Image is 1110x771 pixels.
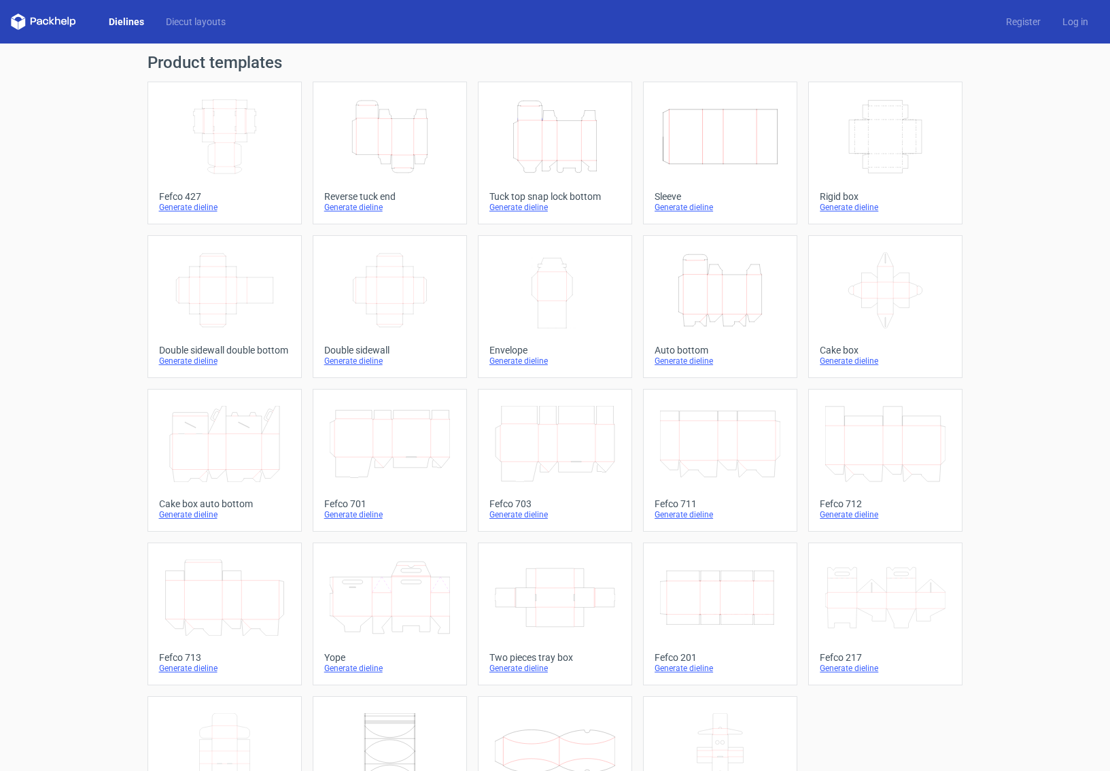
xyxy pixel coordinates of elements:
a: Rigid boxGenerate dieline [808,82,962,224]
a: Diecut layouts [155,15,237,29]
div: Generate dieline [159,202,290,213]
div: Rigid box [820,191,951,202]
a: Fefco 703Generate dieline [478,389,632,532]
div: Double sidewall [324,345,455,356]
div: Generate dieline [820,663,951,674]
div: Generate dieline [820,509,951,520]
div: Cake box [820,345,951,356]
div: Generate dieline [159,663,290,674]
div: Generate dieline [655,356,786,366]
div: Generate dieline [820,356,951,366]
a: Log in [1052,15,1099,29]
a: Fefco 711Generate dieline [643,389,797,532]
div: Generate dieline [489,663,621,674]
div: Generate dieline [159,356,290,366]
div: Generate dieline [324,356,455,366]
a: Fefco 427Generate dieline [148,82,302,224]
a: Fefco 701Generate dieline [313,389,467,532]
a: Fefco 201Generate dieline [643,543,797,685]
div: Two pieces tray box [489,652,621,663]
div: Auto bottom [655,345,786,356]
h1: Product templates [148,54,963,71]
a: YopeGenerate dieline [313,543,467,685]
a: Tuck top snap lock bottomGenerate dieline [478,82,632,224]
div: Fefco 217 [820,652,951,663]
a: Two pieces tray boxGenerate dieline [478,543,632,685]
a: Double sidewall double bottomGenerate dieline [148,235,302,378]
a: Dielines [98,15,155,29]
div: Generate dieline [820,202,951,213]
div: Generate dieline [489,202,621,213]
div: Fefco 427 [159,191,290,202]
div: Tuck top snap lock bottom [489,191,621,202]
a: Fefco 713Generate dieline [148,543,302,685]
a: EnvelopeGenerate dieline [478,235,632,378]
div: Generate dieline [655,663,786,674]
div: Yope [324,652,455,663]
a: Auto bottomGenerate dieline [643,235,797,378]
div: Generate dieline [324,509,455,520]
div: Double sidewall double bottom [159,345,290,356]
div: Envelope [489,345,621,356]
div: Generate dieline [655,202,786,213]
div: Generate dieline [324,663,455,674]
a: Cake box auto bottomGenerate dieline [148,389,302,532]
div: Sleeve [655,191,786,202]
div: Generate dieline [159,509,290,520]
a: Double sidewallGenerate dieline [313,235,467,378]
a: Fefco 217Generate dieline [808,543,962,685]
a: Register [995,15,1052,29]
div: Fefco 713 [159,652,290,663]
div: Fefco 711 [655,498,786,509]
div: Generate dieline [655,509,786,520]
div: Generate dieline [324,202,455,213]
div: Generate dieline [489,356,621,366]
div: Cake box auto bottom [159,498,290,509]
a: Fefco 712Generate dieline [808,389,962,532]
a: Cake boxGenerate dieline [808,235,962,378]
div: Generate dieline [489,509,621,520]
div: Fefco 701 [324,498,455,509]
div: Fefco 703 [489,498,621,509]
a: Reverse tuck endGenerate dieline [313,82,467,224]
a: SleeveGenerate dieline [643,82,797,224]
div: Reverse tuck end [324,191,455,202]
div: Fefco 201 [655,652,786,663]
div: Fefco 712 [820,498,951,509]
